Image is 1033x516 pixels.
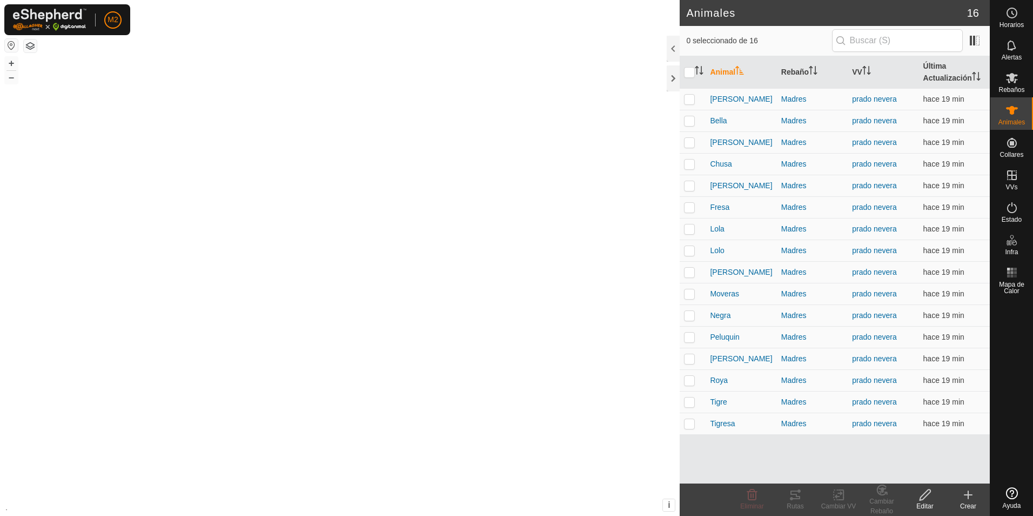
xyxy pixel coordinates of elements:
[998,119,1025,125] span: Animales
[686,35,831,47] span: 0 seleccionado de 16
[923,95,964,103] span: 25 sept 2025, 8:45
[706,56,776,89] th: Animal
[710,396,727,408] span: Tigre
[781,396,843,408] div: Madres
[781,353,843,365] div: Madres
[686,6,967,19] h2: Animales
[998,87,1024,93] span: Rebaños
[781,310,843,321] div: Madres
[852,138,897,147] a: prado nevera
[781,332,843,343] div: Madres
[695,68,703,76] p-sorticon: Activar para ordenar
[710,353,772,365] span: [PERSON_NAME]
[13,9,86,31] img: Logo Gallagher
[852,311,897,320] a: prado nevera
[923,268,964,276] span: 25 sept 2025, 8:45
[923,311,964,320] span: 25 sept 2025, 8:45
[923,419,964,428] span: 25 sept 2025, 8:45
[852,203,897,211] a: prado nevera
[923,116,964,125] span: 25 sept 2025, 8:45
[710,223,724,235] span: Lola
[5,39,18,52] button: Restablecer Mapa
[781,245,843,256] div: Madres
[710,180,772,191] span: [PERSON_NAME]
[108,14,118,25] span: M2
[852,246,897,255] a: prado nevera
[993,281,1030,294] span: Mapa de Calor
[710,375,728,386] span: Roya
[710,245,724,256] span: Lolo
[852,116,897,125] a: prado nevera
[923,354,964,363] span: 25 sept 2025, 8:45
[781,137,843,148] div: Madres
[710,310,730,321] span: Negra
[1002,54,1022,61] span: Alertas
[710,202,729,213] span: Fresa
[781,375,843,386] div: Madres
[923,333,964,341] span: 25 sept 2025, 8:45
[284,502,346,512] a: Política de Privacidad
[1000,22,1024,28] span: Horarios
[710,137,772,148] span: [PERSON_NAME]
[710,115,727,127] span: Bella
[781,267,843,278] div: Madres
[710,418,735,429] span: Tigresa
[781,180,843,191] div: Madres
[852,289,897,298] a: prado nevera
[781,288,843,300] div: Madres
[5,57,18,70] button: +
[781,94,843,105] div: Madres
[1002,216,1022,223] span: Estado
[781,115,843,127] div: Madres
[1005,184,1017,190] span: VVs
[848,56,918,89] th: VV
[852,419,897,428] a: prado nevera
[710,288,739,300] span: Moveras
[923,203,964,211] span: 25 sept 2025, 8:45
[1000,151,1023,158] span: Collares
[740,502,763,510] span: Eliminar
[923,181,964,190] span: 25 sept 2025, 8:45
[919,56,990,89] th: Última Actualización
[852,376,897,385] a: prado nevera
[990,483,1033,513] a: Ayuda
[777,56,848,89] th: Rebaño
[781,202,843,213] div: Madres
[923,246,964,255] span: 25 sept 2025, 8:45
[1005,249,1018,255] span: Infra
[663,499,675,511] button: i
[710,267,772,278] span: [PERSON_NAME]
[832,29,963,52] input: Buscar (S)
[735,68,744,76] p-sorticon: Activar para ordenar
[923,138,964,147] span: 25 sept 2025, 8:45
[947,501,990,511] div: Crear
[852,333,897,341] a: prado nevera
[774,501,817,511] div: Rutas
[710,158,732,170] span: Chusa
[852,160,897,168] a: prado nevera
[860,497,903,516] div: Cambiar Rebaño
[817,501,860,511] div: Cambiar VV
[852,181,897,190] a: prado nevera
[710,94,772,105] span: [PERSON_NAME]
[710,332,740,343] span: Peluquin
[24,39,37,52] button: Capas del Mapa
[781,158,843,170] div: Madres
[852,224,897,233] a: prado nevera
[923,289,964,298] span: 25 sept 2025, 8:45
[862,68,871,76] p-sorticon: Activar para ordenar
[903,501,947,511] div: Editar
[972,74,981,82] p-sorticon: Activar para ordenar
[809,68,817,76] p-sorticon: Activar para ordenar
[852,95,897,103] a: prado nevera
[5,71,18,84] button: –
[1003,502,1021,509] span: Ayuda
[967,5,979,21] span: 16
[923,376,964,385] span: 25 sept 2025, 8:45
[923,398,964,406] span: 25 sept 2025, 8:45
[852,268,897,276] a: prado nevera
[359,502,395,512] a: Contáctenos
[923,160,964,168] span: 25 sept 2025, 8:45
[781,223,843,235] div: Madres
[781,418,843,429] div: Madres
